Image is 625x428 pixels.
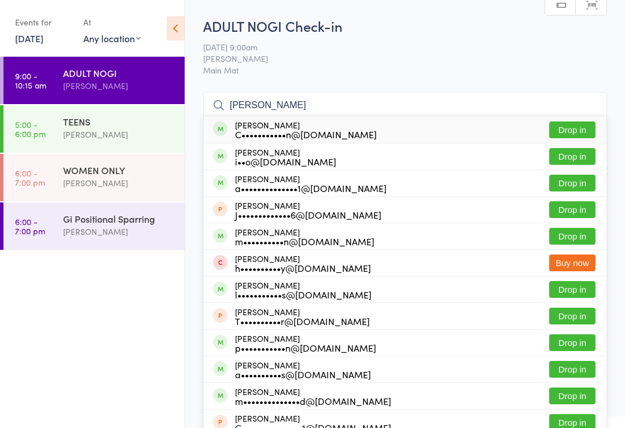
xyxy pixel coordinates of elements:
div: [PERSON_NAME] [235,174,387,193]
time: 5:00 - 6:00 pm [15,120,46,138]
div: a••••••••••s@[DOMAIN_NAME] [235,370,371,379]
div: C•••••••••••n@[DOMAIN_NAME] [235,130,377,139]
div: WOMEN ONLY [63,164,175,176]
div: Any location [83,32,141,45]
button: Drop in [549,201,595,218]
a: 6:00 -7:00 pmGi Positional Sparring[PERSON_NAME] [3,202,185,250]
div: p•••••••••••n@[DOMAIN_NAME] [235,343,376,352]
div: T••••••••••r@[DOMAIN_NAME] [235,316,370,326]
time: 6:00 - 7:00 pm [15,217,45,235]
div: [PERSON_NAME] [235,254,371,272]
div: [PERSON_NAME] [235,387,391,405]
button: Drop in [549,281,595,298]
button: Drop in [549,148,595,165]
button: Drop in [549,308,595,324]
div: i••o@[DOMAIN_NAME] [235,157,336,166]
div: m••••••••••n@[DOMAIN_NAME] [235,237,374,246]
div: [PERSON_NAME] [63,79,175,93]
div: [PERSON_NAME] [235,281,372,299]
div: [PERSON_NAME] [235,120,377,139]
div: [PERSON_NAME] [235,147,336,166]
div: [PERSON_NAME] [235,307,370,326]
time: 9:00 - 10:15 am [15,71,46,90]
a: 5:00 -6:00 pmTEENS[PERSON_NAME] [3,105,185,153]
div: [PERSON_NAME] [235,227,374,246]
a: 9:00 -10:15 amADULT NOGI[PERSON_NAME] [3,57,185,104]
span: Main Mat [203,64,607,76]
button: Drop in [549,388,595,404]
div: [PERSON_NAME] [63,225,175,238]
button: Drop in [549,334,595,351]
div: [PERSON_NAME] [235,201,381,219]
div: TEENS [63,115,175,128]
button: Drop in [549,228,595,245]
input: Search [203,92,607,119]
a: 6:00 -7:00 pmWOMEN ONLY[PERSON_NAME] [3,154,185,201]
div: [PERSON_NAME] [63,128,175,141]
div: ADULT NOGI [63,67,175,79]
div: [PERSON_NAME] [235,360,371,379]
span: [PERSON_NAME] [203,53,589,64]
div: h••••••••••y@[DOMAIN_NAME] [235,263,371,272]
time: 6:00 - 7:00 pm [15,168,45,187]
div: J•••••••••••••6@[DOMAIN_NAME] [235,210,381,219]
div: a••••••••••••••1@[DOMAIN_NAME] [235,183,387,193]
div: [PERSON_NAME] [235,334,376,352]
div: l•••••••••••s@[DOMAIN_NAME] [235,290,372,299]
div: At [83,13,141,32]
button: Drop in [549,121,595,138]
div: [PERSON_NAME] [63,176,175,190]
div: Events for [15,13,72,32]
div: m••••••••••••••d@[DOMAIN_NAME] [235,396,391,405]
h2: ADULT NOGI Check-in [203,16,607,35]
button: Drop in [549,175,595,191]
button: Drop in [549,361,595,378]
a: [DATE] [15,32,43,45]
span: [DATE] 9:00am [203,41,589,53]
div: Gi Positional Sparring [63,212,175,225]
button: Buy now [549,254,595,271]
